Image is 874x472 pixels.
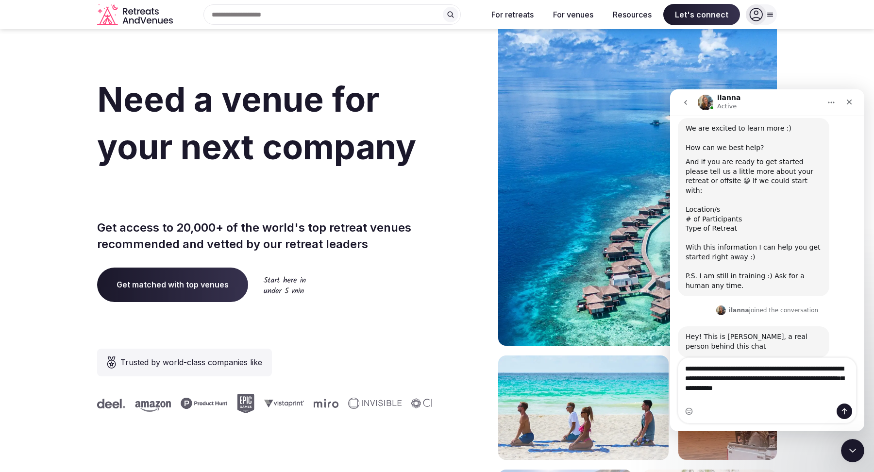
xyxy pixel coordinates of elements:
[841,439,864,462] iframe: Intercom live chat
[120,356,262,368] span: Trusted by world-class companies like
[663,4,740,25] span: Let's connect
[484,4,541,25] button: For retreats
[97,219,433,252] p: Get access to 20,000+ of the world's top retreat venues recommended and vetted by our retreat lea...
[97,268,248,302] a: Get matched with top venues
[346,398,400,409] svg: Invisible company logo
[545,4,601,25] button: For venues
[264,276,306,293] img: Start here in under 5 min
[97,79,416,168] span: Need a venue for your next company
[262,399,302,407] svg: Vistaprint company logo
[235,394,252,413] svg: Epic Games company logo
[97,4,175,26] a: Visit the homepage
[312,399,336,408] svg: Miro company logo
[605,4,659,25] button: Resources
[498,355,669,460] img: yoga on tropical beach
[97,4,175,26] svg: Retreats and Venues company logo
[95,399,123,408] svg: Deel company logo
[670,89,864,431] iframe: Intercom live chat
